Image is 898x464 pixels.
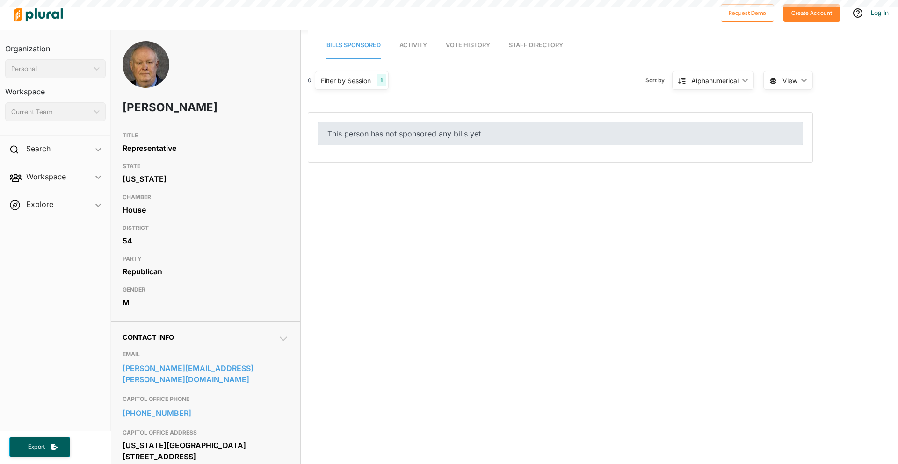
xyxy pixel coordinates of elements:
span: Export [22,443,51,451]
h3: PARTY [123,253,289,264]
div: Filter by Session [321,76,371,86]
a: Request Demo [721,7,774,17]
div: Republican [123,264,289,278]
img: Headshot of Ken Corbet [123,41,169,109]
a: Vote History [446,32,490,59]
span: Bills Sponsored [326,42,381,49]
div: Representative [123,141,289,155]
div: [US_STATE] [123,172,289,186]
div: 1 [377,74,386,86]
h3: CHAMBER [123,192,289,203]
button: Export [9,437,70,457]
div: This person has not sponsored any bills yet. [318,122,803,145]
h3: CAPITOL OFFICE ADDRESS [123,427,289,438]
a: Bills Sponsored [326,32,381,59]
h3: CAPITOL OFFICE PHONE [123,393,289,405]
div: 54 [123,234,289,248]
h3: EMAIL [123,349,289,360]
button: Create Account [783,4,840,22]
div: House [123,203,289,217]
div: Current Team [11,107,90,117]
span: Contact Info [123,333,174,341]
h2: Search [26,143,51,154]
h3: Organization [5,35,106,56]
div: 0 [308,76,311,85]
a: Staff Directory [509,32,563,59]
h3: DISTRICT [123,222,289,234]
div: M [123,295,289,309]
div: [US_STATE][GEOGRAPHIC_DATA] [STREET_ADDRESS] [123,438,289,464]
h1: [PERSON_NAME] [123,93,222,121]
a: Create Account [783,7,840,17]
div: Personal [11,64,90,74]
button: Request Demo [721,4,774,22]
span: Sort by [645,76,672,85]
h3: TITLE [123,130,289,141]
div: Alphanumerical [691,76,739,86]
h3: GENDER [123,284,289,295]
span: View [782,76,797,86]
a: [PERSON_NAME][EMAIL_ADDRESS][PERSON_NAME][DOMAIN_NAME] [123,361,289,386]
span: Activity [399,42,427,49]
span: Vote History [446,42,490,49]
h3: Workspace [5,78,106,99]
a: [PHONE_NUMBER] [123,406,289,420]
a: Log In [871,8,889,17]
h3: STATE [123,161,289,172]
a: Activity [399,32,427,59]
